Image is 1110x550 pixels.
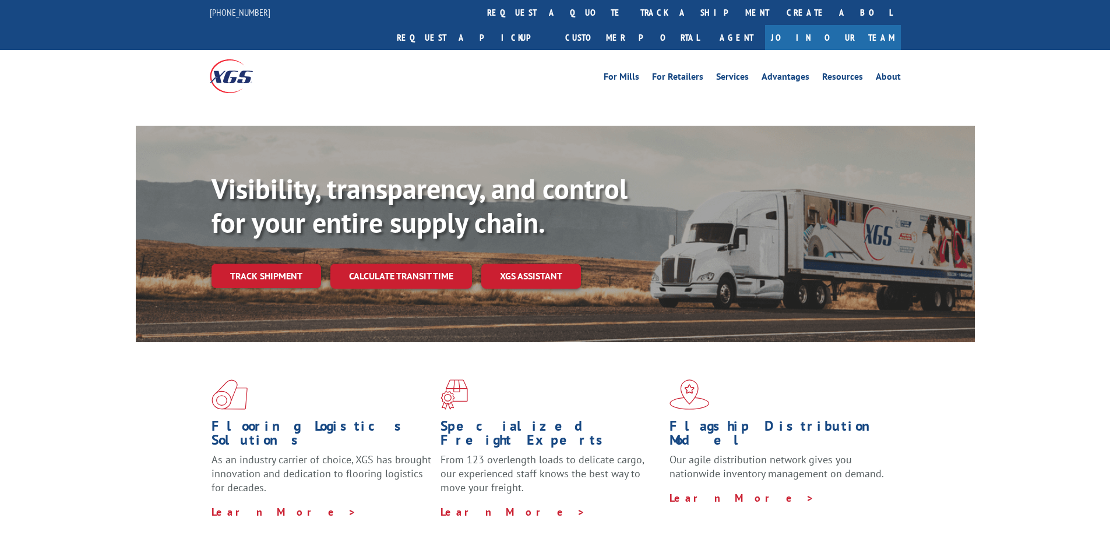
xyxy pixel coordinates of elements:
a: XGS ASSISTANT [481,264,581,289]
a: Calculate transit time [330,264,472,289]
a: Request a pickup [388,25,556,50]
a: For Retailers [652,72,703,85]
a: Customer Portal [556,25,708,50]
img: xgs-icon-flagship-distribution-model-red [669,379,710,410]
a: Track shipment [212,264,321,288]
a: Advantages [762,72,809,85]
a: Join Our Team [765,25,901,50]
a: Services [716,72,749,85]
a: Agent [708,25,765,50]
h1: Flooring Logistics Solutions [212,419,432,453]
span: As an industry carrier of choice, XGS has brought innovation and dedication to flooring logistics... [212,453,431,494]
a: Learn More > [212,505,357,519]
h1: Specialized Freight Experts [441,419,661,453]
a: For Mills [604,72,639,85]
a: [PHONE_NUMBER] [210,6,270,18]
h1: Flagship Distribution Model [669,419,890,453]
img: xgs-icon-total-supply-chain-intelligence-red [212,379,248,410]
a: Resources [822,72,863,85]
p: From 123 overlength loads to delicate cargo, our experienced staff knows the best way to move you... [441,453,661,505]
a: About [876,72,901,85]
a: Learn More > [441,505,586,519]
img: xgs-icon-focused-on-flooring-red [441,379,468,410]
b: Visibility, transparency, and control for your entire supply chain. [212,171,628,240]
span: Our agile distribution network gives you nationwide inventory management on demand. [669,453,884,480]
a: Learn More > [669,491,815,505]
